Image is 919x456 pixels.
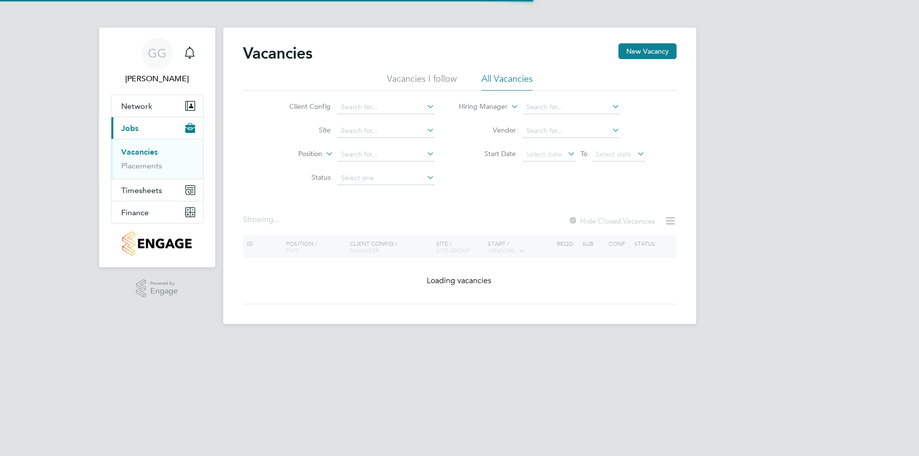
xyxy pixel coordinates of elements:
nav: Main navigation [99,28,215,267]
span: Jobs [121,124,138,133]
label: Start Date [459,149,516,158]
input: Search for... [523,124,620,138]
span: Select date [596,150,631,159]
li: Vacancies I follow [387,73,457,91]
input: Search for... [338,100,435,114]
input: Search for... [338,148,435,162]
input: Search for... [523,100,620,114]
label: Position [266,149,322,159]
a: Go to home page [111,231,204,256]
li: All Vacancies [481,73,533,91]
span: Engage [150,287,178,295]
span: Finance [121,208,149,217]
img: countryside-properties-logo-retina.png [122,231,192,256]
span: GG [148,47,167,60]
span: Georgina Godo [111,73,204,85]
h2: Vacancies [243,43,312,63]
span: ... [273,215,279,225]
button: Jobs [111,117,203,139]
span: Select date [526,150,562,159]
span: Timesheets [121,186,162,195]
button: New Vacancy [618,43,677,59]
label: Client Config [274,102,331,111]
div: Showing [243,215,281,225]
a: Placements [121,161,162,170]
input: Search for... [338,124,435,138]
button: Finance [111,201,203,223]
span: Powered by [150,279,178,288]
label: Site [274,126,331,134]
a: Vacancies [121,147,158,157]
button: Timesheets [111,179,203,201]
a: Powered byEngage [136,279,178,298]
span: To [578,147,590,160]
input: Select one [338,171,435,185]
label: Hide Closed Vacancies [568,216,655,226]
label: Vendor [459,126,516,134]
div: Jobs [111,139,203,179]
a: GG[PERSON_NAME] [111,37,204,85]
label: Status [274,173,331,182]
span: Network [121,101,152,111]
label: Hiring Manager [451,102,508,112]
button: Network [111,95,203,117]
